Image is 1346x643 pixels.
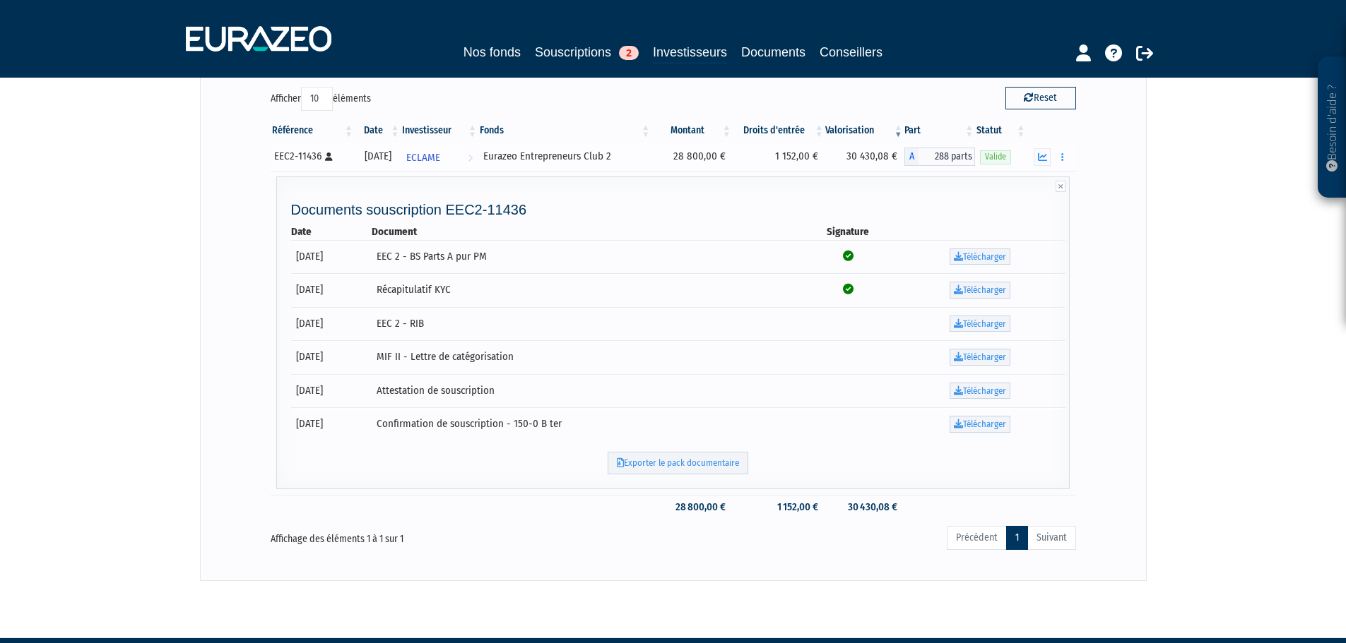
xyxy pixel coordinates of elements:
a: Conseillers [820,42,882,62]
a: Investisseurs [653,42,727,64]
button: Reset [1005,87,1076,109]
a: Exporter le pack documentaire [608,452,748,475]
th: Investisseur: activer pour trier la colonne par ordre croissant [401,119,478,143]
td: [DATE] [291,407,372,441]
td: [DATE] [291,374,372,408]
div: A - Eurazeo Entrepreneurs Club 2 [904,148,976,166]
span: Valide [980,150,1011,164]
td: 28 800,00 € [651,495,733,519]
td: EEC 2 - RIB [372,307,801,341]
a: Nos fonds [464,42,521,62]
a: 1 [1006,526,1028,550]
td: EEC 2 - BS Parts A pur PM [372,240,801,274]
span: 2 [619,46,639,60]
span: ECLAME [406,145,440,171]
i: Voir l'investisseur [468,145,473,171]
th: Date [291,224,372,239]
td: [DATE] [291,240,372,274]
td: 1 152,00 € [733,143,825,171]
a: Télécharger [950,248,1010,265]
td: 28 800,00 € [651,143,733,171]
th: Droits d'entrée: activer pour trier la colonne par ordre croissant [733,119,825,143]
th: Date: activer pour trier la colonne par ordre croissant [355,119,401,143]
th: Montant: activer pour trier la colonne par ordre croissant [651,119,733,143]
a: Télécharger [950,282,1010,299]
span: A [904,148,919,166]
img: 1732889491-logotype_eurazeo_blanc_rvb.png [186,26,331,52]
a: Télécharger [950,383,1010,399]
th: Part: activer pour trier la colonne par ordre croissant [904,119,976,143]
span: 288 parts [919,148,976,166]
a: ECLAME [401,143,478,171]
td: [DATE] [291,307,372,341]
div: EEC2-11436 [274,149,350,164]
th: Document [372,224,801,239]
a: Documents [741,42,805,62]
td: Attestation de souscription [372,374,801,408]
label: Afficher éléments [271,87,371,111]
td: Récapitulatif KYC [372,273,801,307]
th: Référence : activer pour trier la colonne par ordre croissant [271,119,355,143]
td: Confirmation de souscription - 150-0 B ter [372,407,801,441]
div: [DATE] [360,149,396,164]
th: Fonds: activer pour trier la colonne par ordre croissant [478,119,651,143]
select: Afficheréléments [301,87,333,111]
td: [DATE] [291,340,372,374]
td: [DATE] [291,273,372,307]
div: Eurazeo Entrepreneurs Club 2 [483,149,647,164]
th: Valorisation: activer pour trier la colonne par ordre croissant [825,119,904,143]
a: Télécharger [950,316,1010,332]
th: Signature [801,224,895,239]
i: [Français] Personne physique [325,152,333,161]
div: Affichage des éléments 1 à 1 sur 1 [271,524,594,547]
a: Télécharger [950,416,1010,433]
p: Besoin d'aide ? [1324,64,1340,191]
td: 30 430,08 € [825,495,904,519]
th: Statut : activer pour trier la colonne par ordre croissant [975,119,1027,143]
a: Télécharger [950,349,1010,366]
td: 1 152,00 € [733,495,825,519]
h4: Documents souscription EEC2-11436 [291,202,1066,217]
td: MIF II - Lettre de catégorisation [372,340,801,374]
a: Souscriptions2 [535,42,639,62]
td: 30 430,08 € [825,143,904,171]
